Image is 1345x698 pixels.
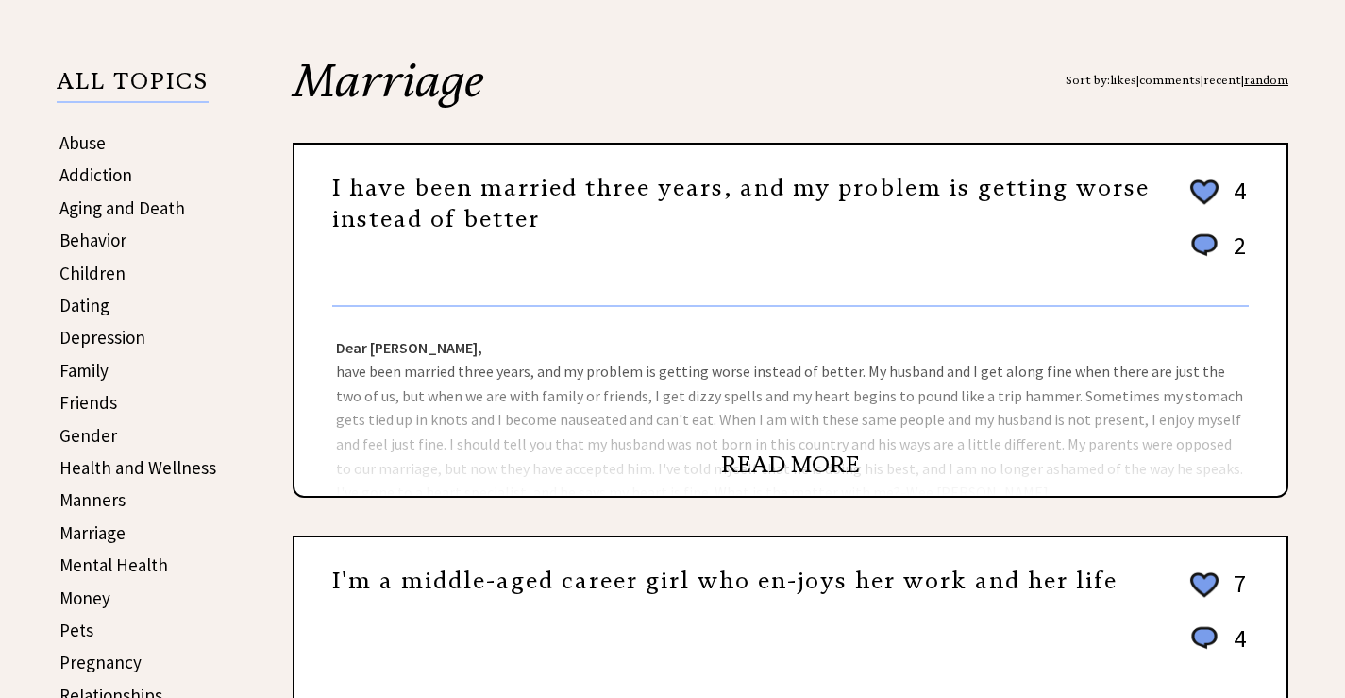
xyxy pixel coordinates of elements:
[332,567,1118,595] a: I'm a middle-aged career girl who en-joys her work and her life
[1110,73,1136,87] a: likes
[59,424,117,447] a: Gender
[59,456,216,479] a: Health and Wellness
[59,651,142,673] a: Pregnancy
[59,229,126,251] a: Behavior
[1224,622,1247,672] td: 4
[57,71,209,103] p: ALL TOPICS
[721,451,860,479] a: READ MORE
[59,294,109,316] a: Dating
[294,307,1286,496] div: have been married three years, and my problem is getting worse instead of better. My husband and ...
[59,262,126,284] a: Children
[59,326,145,349] a: Depression
[293,58,1288,143] h2: Marriage
[59,359,109,382] a: Family
[59,488,126,511] a: Manners
[59,196,185,219] a: Aging and Death
[59,131,106,154] a: Abuse
[336,338,482,357] strong: Dear [PERSON_NAME],
[59,619,93,641] a: Pets
[59,553,168,576] a: Mental Health
[59,587,110,609] a: Money
[1187,176,1221,209] img: heart_outline%202.png
[1066,58,1288,103] div: Sort by: | | |
[1203,73,1241,87] a: recent
[59,163,132,186] a: Addiction
[332,174,1150,234] a: I have been married three years, and my problem is getting worse instead of better
[1224,230,1247,280] td: 2
[1139,73,1201,87] a: comments
[59,521,126,544] a: Marriage
[1187,569,1221,602] img: heart_outline%202.png
[1244,73,1288,87] a: random
[1187,623,1221,654] img: message_round%201.png
[1224,568,1247,621] td: 7
[1224,175,1247,228] td: 4
[1187,230,1221,261] img: message_round%201.png
[59,391,117,414] a: Friends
